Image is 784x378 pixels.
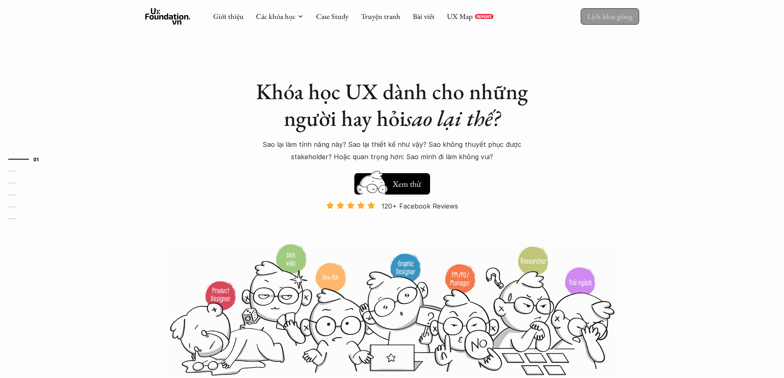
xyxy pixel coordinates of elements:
h1: Khóa học UX dành cho những người hay hỏi [248,78,536,132]
a: Xem thử [354,169,430,195]
p: Lịch khai giảng [587,12,633,21]
h5: Xem thử [391,178,422,190]
a: 120+ Facebook Reviews [319,201,465,243]
a: 01 [8,154,47,164]
a: UX Map [447,12,473,21]
strong: 01 [33,156,39,162]
p: REPORT [477,14,492,19]
a: Bài viết [413,12,435,21]
a: Lịch khai giảng [581,8,639,24]
p: 120+ Facebook Reviews [382,200,458,212]
a: Truyện tranh [361,12,400,21]
a: REPORT [475,14,493,19]
a: Giới thiệu [213,12,244,21]
a: Các khóa học [256,12,295,21]
p: Sao lại làm tính năng này? Sao lại thiết kế như vậy? Sao không thuyết phục được stakeholder? Hoặc... [248,138,536,163]
a: Case Study [316,12,349,21]
em: sao lại thế? [405,104,500,132]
